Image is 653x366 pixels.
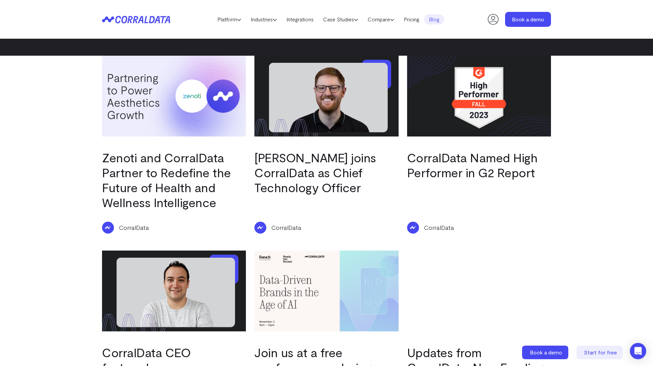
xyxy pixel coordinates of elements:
[119,223,149,232] p: CorralData
[424,14,444,24] a: Blog
[254,56,398,136] img: Gareth Price
[407,56,551,136] img: G2 Badge
[363,14,399,24] a: Compare
[282,14,318,24] a: Integrations
[576,346,624,359] a: Start for free
[522,346,570,359] a: Book a demo
[505,12,551,27] a: Book a demo
[246,14,282,24] a: Industries
[584,349,617,355] span: Start for free
[399,14,424,24] a: Pricing
[407,150,538,180] a: CorralData Named High Performer in G2 Report
[424,223,454,232] p: CorralData
[630,343,646,359] div: Open Intercom Messenger
[318,14,363,24] a: Case Studies
[530,349,562,355] span: Book a demo
[213,14,246,24] a: Platform
[102,150,231,209] a: Zenoti and CorralData Partner to Redefine the Future of Health and Wellness Intelligence
[102,251,246,331] img: Alex Lirtsman headshot
[254,150,376,195] a: [PERSON_NAME] joins CorralData as Chief Technology Officer
[271,223,301,232] p: CorralData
